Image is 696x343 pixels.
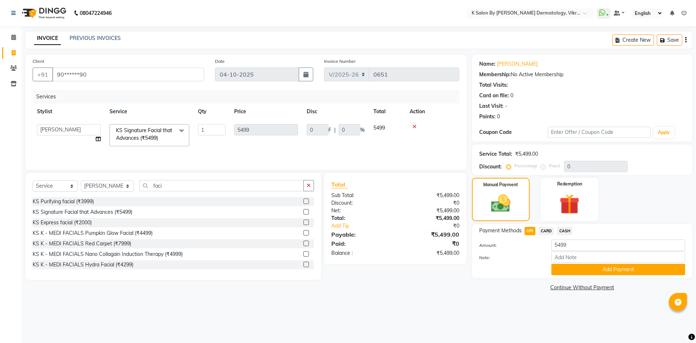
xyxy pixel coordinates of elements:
[505,102,507,110] div: -
[551,252,685,263] input: Add Note
[474,254,546,261] label: Note:
[483,181,518,188] label: Manual Payment
[479,71,685,78] div: No Active Membership
[395,192,464,199] div: ₹5,499.00
[549,163,560,169] label: Fixed
[33,229,153,237] div: KS K - MEDI FACIALS Pumpkin Glow Facial (₹4499)
[326,215,395,222] div: Total:
[328,126,331,134] span: F
[395,249,464,257] div: ₹5,499.00
[407,222,464,230] div: ₹0
[557,181,582,187] label: Redemption
[479,81,508,89] div: Total Visits:
[33,240,131,248] div: KS K - MEDI FACIALS Red Carpet (₹7999)
[33,261,133,269] div: KS K - MEDI FACIALS Hydra Facial (₹4299)
[497,60,538,68] a: [PERSON_NAME]
[324,58,356,65] label: Invoice Number
[34,32,61,45] a: INVOICE
[515,150,538,158] div: ₹5,499.00
[538,227,554,235] span: CARD
[326,199,395,207] div: Discount:
[33,219,92,226] div: KS Express facial (₹2000)
[33,250,183,258] div: KS K - MEDI FACIALS Nano Collagain Induction Therapy (₹4999)
[33,58,44,65] label: Client
[373,124,385,131] span: 5499
[326,249,395,257] div: Balance :
[553,192,586,217] img: _gift.svg
[405,103,459,120] th: Action
[395,239,464,248] div: ₹0
[479,92,509,99] div: Card on file:
[548,127,651,138] input: Enter Offer / Coupon Code
[551,240,685,251] input: Amount
[215,58,225,65] label: Date
[657,34,682,46] button: Save
[139,180,304,191] input: Search or Scan
[551,264,685,275] button: Add Payment
[479,163,502,171] div: Discount:
[18,3,68,23] img: logo
[395,199,464,207] div: ₹0
[52,68,204,81] input: Search by Name/Mobile/Email/Code
[395,207,464,215] div: ₹5,499.00
[525,227,536,235] span: UPI
[331,181,348,188] span: Total
[33,68,53,81] button: +91
[473,284,691,291] a: Continue Without Payment
[116,127,172,141] span: KS Signature Facial that Advances (₹5499)
[497,113,500,121] div: 0
[33,198,94,205] div: KS Purifying facial (₹3999)
[33,90,465,103] div: Services
[479,227,522,234] span: Payment Methods
[158,135,161,141] a: x
[334,126,336,134] span: |
[369,103,405,120] th: Total
[360,126,365,134] span: %
[80,3,112,23] b: 08047224946
[479,128,548,136] div: Coupon Code
[70,35,121,41] a: PREVIOUS INVOICES
[230,103,302,120] th: Price
[479,113,496,121] div: Points:
[654,127,674,138] button: Apply
[105,103,194,120] th: Service
[194,103,230,120] th: Qty
[302,103,369,120] th: Disc
[485,192,517,215] img: _cash.svg
[479,71,511,78] div: Membership:
[326,230,395,239] div: Payable:
[479,60,496,68] div: Name:
[326,239,395,248] div: Paid:
[395,215,464,222] div: ₹5,499.00
[557,227,572,235] span: CASH
[514,163,538,169] label: Percentage
[395,230,464,239] div: ₹5,499.00
[326,222,407,230] a: Add Tip
[479,102,504,110] div: Last Visit:
[33,208,132,216] div: KS Signature Facial that Advances (₹5499)
[510,92,513,99] div: 0
[326,192,395,199] div: Sub Total:
[612,34,654,46] button: Create New
[474,242,546,249] label: Amount:
[326,207,395,215] div: Net:
[33,103,105,120] th: Stylist
[479,150,512,158] div: Service Total:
